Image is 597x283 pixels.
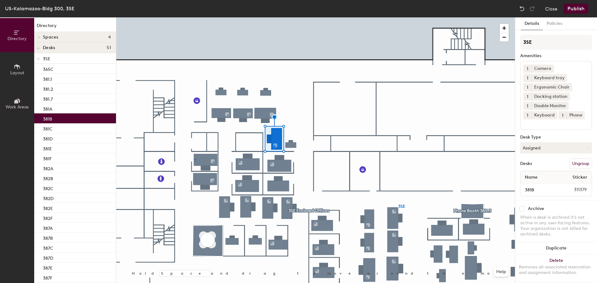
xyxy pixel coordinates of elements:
p: 381B [43,115,52,122]
p: 381.7 [43,95,53,102]
button: Policies [543,17,566,30]
button: Assigned [520,142,592,153]
button: Close [545,4,558,14]
div: Removes all associated reservation and assignment information [519,264,593,276]
span: 1 [527,112,528,119]
button: 1 [523,93,531,101]
img: Undo [519,6,525,12]
button: DeleteRemoves all associated reservation and assignment information [515,254,597,282]
div: Desks [520,161,532,166]
p: 387D [43,254,53,261]
button: Publish [564,4,588,14]
button: Details [521,17,543,30]
h1: Directory [34,22,116,32]
div: Archive [528,206,544,211]
p: 382C [43,184,53,191]
span: 4 [108,35,111,40]
div: Phone [567,111,585,119]
p: 381.1 [43,75,52,82]
span: Desks [43,45,55,50]
span: 311379 [559,186,590,193]
span: Name [522,172,541,183]
div: Double Monitor [531,102,569,110]
button: Duplicate [515,242,597,254]
button: 1 [523,74,531,82]
span: 1 [527,94,528,100]
span: Work Areas [6,104,29,110]
button: Help [494,267,509,277]
div: Amenities [520,53,592,58]
span: Sticker [569,172,590,183]
span: 1 [527,84,528,91]
img: Redo [529,6,535,12]
div: Keyboard tray [531,74,567,82]
button: 1 [558,111,567,119]
div: Keyboard [531,111,557,119]
p: 382A [43,164,53,171]
span: 1 [562,112,563,119]
div: Ergonomic Chair [531,83,572,91]
button: 1 [523,65,531,73]
div: Camera [531,65,554,73]
p: 381A [43,105,52,112]
span: 51 [107,45,111,50]
span: Spaces [43,35,58,40]
p: 382B [43,174,53,181]
p: 381D [43,135,53,142]
p: 387E [43,264,53,271]
span: 1 [527,75,528,81]
span: Directory [7,36,27,41]
button: 1 [523,111,531,119]
p: 381C [43,125,53,132]
p: 382F [43,214,53,221]
p: 387C [43,244,53,251]
p: 381E [43,144,52,152]
span: 1 [527,103,528,109]
input: Unnamed desk [522,185,559,194]
p: 381F [43,154,52,162]
span: Layout [10,70,24,75]
p: 382E [43,204,53,211]
span: 1 [527,66,528,72]
p: 365C [43,65,53,72]
p: 387F [43,274,52,281]
div: US-Kalamazoo-Bldg 300, 3SE [5,5,74,12]
span: 3SE [43,56,50,62]
button: 1 [523,83,531,91]
div: Docking station [531,93,570,101]
p: 387A [43,224,53,231]
p: 381.2 [43,85,53,92]
div: When a desk is archived it's not active in any user-facing features. Your organization is not bil... [520,215,592,237]
button: 1 [523,102,531,110]
p: 387B [43,234,53,241]
div: Desk Type [520,135,592,140]
p: 382D [43,194,53,201]
button: Ungroup [569,158,592,169]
